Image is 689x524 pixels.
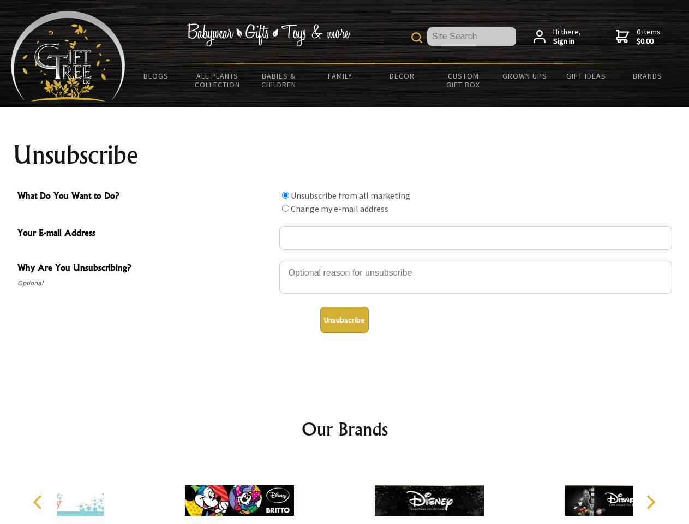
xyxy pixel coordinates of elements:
[637,27,661,46] span: 0 items
[279,261,672,294] textarea: Why Are You Unsubscribing?
[279,226,672,250] input: Your E-mail Address
[534,27,581,46] a: Hi there,Sign in
[11,11,125,102] img: Babyware - Gifts - Toys and more...
[433,64,494,96] a: Custom Gift Box
[310,64,372,87] a: Family
[187,64,249,96] a: All Plants Collection
[17,261,274,277] span: Why Are You Unsubscribing?
[282,205,289,212] input: What Do You Want to Do?
[553,37,581,46] strong: Sign in
[553,27,581,46] span: Hi there,
[616,27,661,46] a: 0 items$0.00
[22,416,668,442] h2: Our Brands
[291,203,388,214] label: Change my e-mail address
[427,27,516,46] input: Site Search
[637,37,661,46] strong: $0.00
[282,192,289,199] input: What Do You Want to Do?
[248,64,310,96] a: Babies & Children
[125,64,187,87] a: BLOGS
[13,142,676,168] h1: Unsubscribe
[638,490,662,514] button: Next
[371,64,433,87] a: Decor
[17,277,274,290] span: Optional
[187,23,350,46] img: Babywear - Gifts - Toys & more
[555,64,617,87] a: Gift Ideas
[411,32,422,43] img: product search
[320,307,369,333] button: Unsubscribe
[17,226,274,242] span: Your E-mail Address
[291,190,410,201] label: Unsubscribe from all marketing
[617,64,679,87] a: Brands
[494,64,555,87] a: Grown Ups
[17,189,274,205] span: What Do You Want to Do?
[27,490,51,514] button: Previous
